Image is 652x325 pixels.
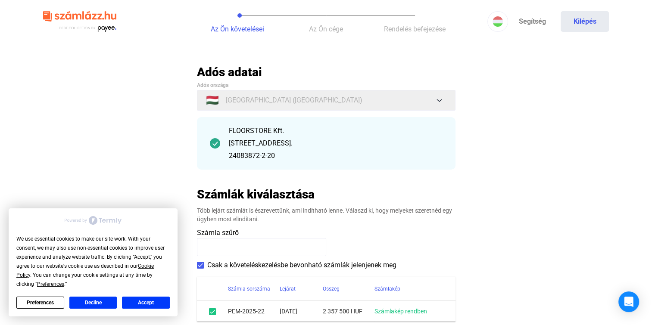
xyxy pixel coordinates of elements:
span: 🇭🇺 [206,95,219,105]
div: Összeg [323,284,340,294]
button: Accept [122,297,170,309]
img: checkmark-darker-green-circle [210,138,220,149]
td: 2 357 500 HUF [323,301,374,322]
button: Decline [69,297,117,309]
div: FLOORSTORE Kft. [229,126,443,136]
div: Cookie Consent Prompt [9,208,178,316]
a: Segítség [508,11,556,32]
span: [GEOGRAPHIC_DATA] ([GEOGRAPHIC_DATA]) [226,95,362,105]
span: Csak a követeléskezelésbe bevonható számlák jelenjenek meg [207,260,396,270]
img: HU [493,16,503,27]
span: Rendelés befejezése [384,25,446,33]
span: Az Ön cége [309,25,343,33]
div: Számla sorszáma [228,284,280,294]
div: Számlakép [374,284,400,294]
div: Lejárat [280,284,323,294]
div: Összeg [323,284,374,294]
div: We use essential cookies to make our site work. With your consent, we may also use non-essential ... [16,235,170,289]
div: Lejárat [280,284,296,294]
span: Az Ön követelései [211,25,264,33]
h2: Számlák kiválasztása [197,187,315,202]
span: Preferences [37,281,64,287]
button: Preferences [16,297,64,309]
button: HU [487,11,508,32]
div: Open Intercom Messenger [618,291,639,312]
div: Számlakép [374,284,445,294]
h2: Adós adatai [197,65,455,80]
div: Több lejárt számlát is észrevettünk, ami indítható lenne. Válaszd ki, hogy melyeket szeretnéd egy... [197,206,455,223]
div: 24083872-2-20 [229,151,443,161]
div: Számla sorszáma [228,284,270,294]
span: Számla szűrő [197,229,239,237]
div: [STREET_ADDRESS]. [229,138,443,149]
button: Kilépés [561,11,609,32]
img: szamlazzhu-logo [43,8,116,36]
td: PEM-2025-22 [228,301,280,322]
a: Számlakép rendben [374,308,427,315]
button: 🇭🇺[GEOGRAPHIC_DATA] ([GEOGRAPHIC_DATA]) [197,90,455,111]
td: [DATE] [280,301,323,322]
span: Cookie Policy [16,263,154,278]
img: Powered by Termly [65,216,122,225]
span: Adós országa [197,82,228,88]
